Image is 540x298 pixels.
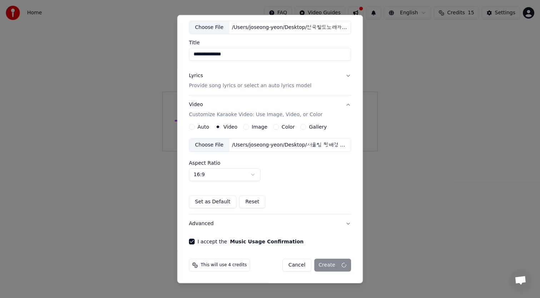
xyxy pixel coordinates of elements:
label: Color [282,124,295,129]
div: Choose File [189,21,229,34]
label: Title [189,40,351,45]
p: Customize Karaoke Video: Use Image, Video, or Color [189,111,322,118]
div: Video [189,101,322,118]
button: LyricsProvide song lyrics or select an auto lyrics model [189,66,351,95]
label: I accept the [197,239,304,244]
label: Video [224,124,237,129]
div: Lyrics [189,72,203,79]
p: Provide song lyrics or select an auto lyrics model [189,82,311,89]
label: Aspect Ratio [189,160,351,165]
div: Choose File [189,139,229,152]
button: Set as Default [189,195,236,208]
label: Gallery [309,124,327,129]
label: Image [252,124,267,129]
span: This will use 4 credits [201,262,247,268]
div: VideoCustomize Karaoke Video: Use Image, Video, or Color [189,124,351,214]
button: Reset [239,195,265,208]
button: Advanced [189,214,351,233]
button: I accept the [230,239,304,244]
button: Cancel [282,259,311,272]
div: /Users/joseong-yeon/Desktop/서울팀 뒷배경 영상.mp4 [229,141,351,149]
label: Auto [197,124,209,129]
div: /Users/joseong-yeon/Desktop/전국팔도노래자랑/참가자 음원/서울팀 음원.mp3 [229,24,351,31]
button: VideoCustomize Karaoke Video: Use Image, Video, or Color [189,95,351,124]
